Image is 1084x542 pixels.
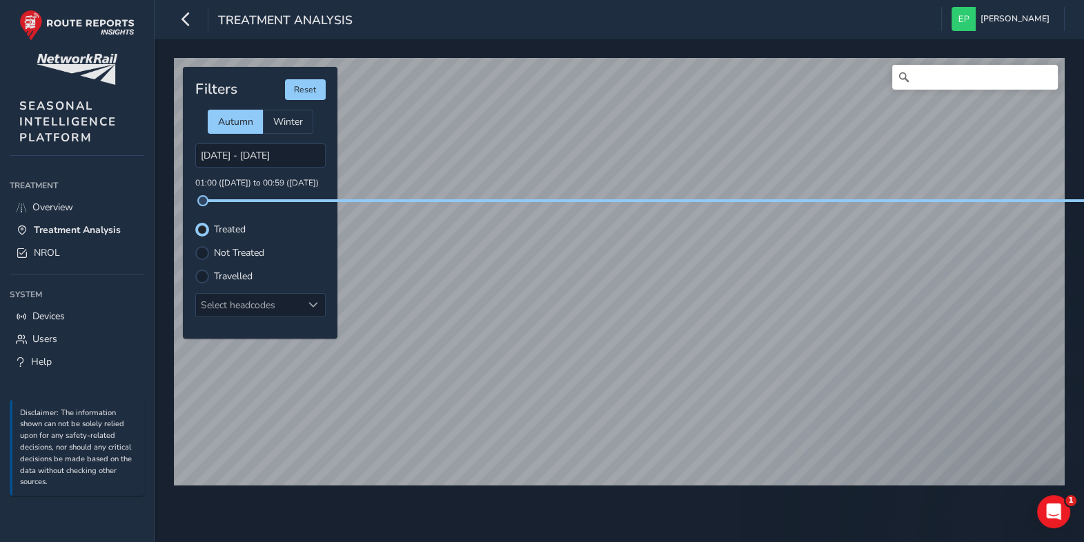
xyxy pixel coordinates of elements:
[1065,495,1076,506] span: 1
[10,175,144,196] div: Treatment
[1037,495,1070,528] iframe: Intercom live chat
[952,7,976,31] img: diamond-layout
[263,110,313,134] div: Winter
[34,223,121,237] span: Treatment Analysis
[195,177,326,190] p: 01:00 ([DATE]) to 00:59 ([DATE])
[214,225,246,234] label: Treated
[285,79,326,100] button: Reset
[218,115,253,128] span: Autumn
[32,201,73,214] span: Overview
[34,246,60,259] span: NROL
[218,12,353,31] span: Treatment Analysis
[19,98,117,145] span: SEASONAL INTELLIGENCE PLATFORM
[10,305,144,328] a: Devices
[31,355,52,368] span: Help
[32,310,65,323] span: Devices
[10,284,144,305] div: System
[195,81,237,98] h4: Filters
[952,7,1054,31] button: [PERSON_NAME]
[10,241,144,264] a: NROL
[208,110,263,134] div: Autumn
[10,328,144,350] a: Users
[19,10,135,41] img: rr logo
[37,54,117,85] img: customer logo
[980,7,1049,31] span: [PERSON_NAME]
[892,65,1058,90] input: Search
[10,219,144,241] a: Treatment Analysis
[273,115,303,128] span: Winter
[196,294,302,317] div: Select headcodes
[174,58,1065,499] canvas: Map
[214,272,253,281] label: Travelled
[20,408,137,489] p: Disclaimer: The information shown can not be solely relied upon for any safety-related decisions,...
[10,196,144,219] a: Overview
[32,332,57,345] span: Users
[10,350,144,373] a: Help
[214,248,264,258] label: Not Treated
